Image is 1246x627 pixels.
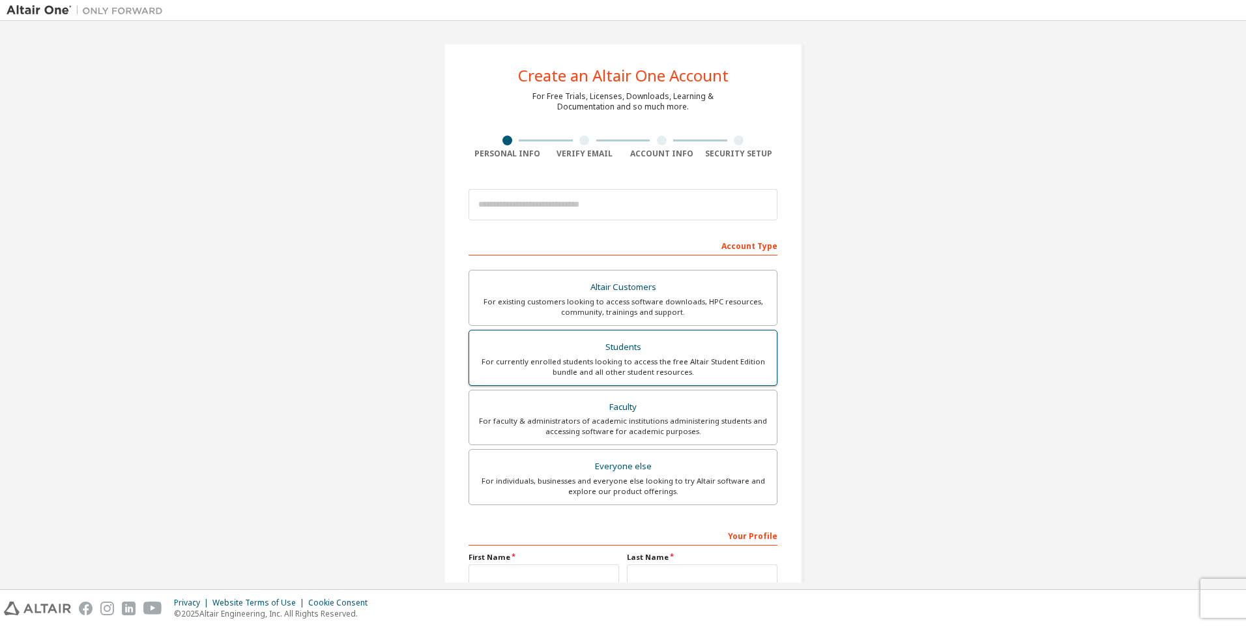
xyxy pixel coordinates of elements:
[469,235,777,255] div: Account Type
[477,357,769,377] div: For currently enrolled students looking to access the free Altair Student Edition bundle and all ...
[477,278,769,297] div: Altair Customers
[518,68,729,83] div: Create an Altair One Account
[477,398,769,416] div: Faculty
[79,602,93,615] img: facebook.svg
[701,149,778,159] div: Security Setup
[477,458,769,476] div: Everyone else
[477,338,769,357] div: Students
[477,476,769,497] div: For individuals, businesses and everyone else looking to try Altair software and explore our prod...
[100,602,114,615] img: instagram.svg
[143,602,162,615] img: youtube.svg
[174,608,375,619] p: © 2025 Altair Engineering, Inc. All Rights Reserved.
[469,149,546,159] div: Personal Info
[7,4,169,17] img: Altair One
[469,525,777,546] div: Your Profile
[627,552,777,562] label: Last Name
[546,149,624,159] div: Verify Email
[623,149,701,159] div: Account Info
[469,552,619,562] label: First Name
[4,602,71,615] img: altair_logo.svg
[477,416,769,437] div: For faculty & administrators of academic institutions administering students and accessing softwa...
[532,91,714,112] div: For Free Trials, Licenses, Downloads, Learning & Documentation and so much more.
[122,602,136,615] img: linkedin.svg
[477,297,769,317] div: For existing customers looking to access software downloads, HPC resources, community, trainings ...
[212,598,308,608] div: Website Terms of Use
[174,598,212,608] div: Privacy
[308,598,375,608] div: Cookie Consent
